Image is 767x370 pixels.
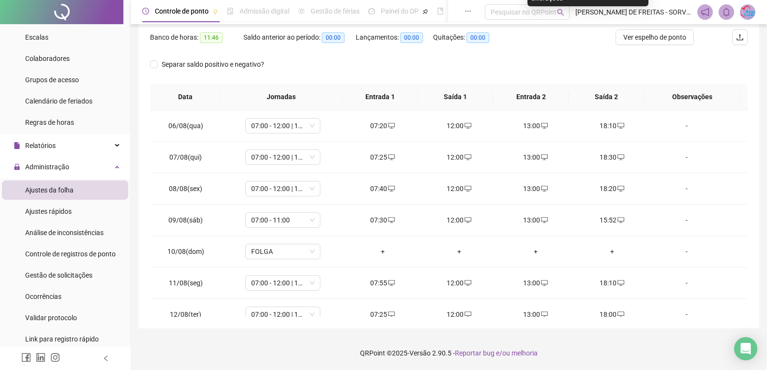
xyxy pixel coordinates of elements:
div: Open Intercom Messenger [734,337,757,360]
span: 07:00 - 12:00 | 13:00 - 16:00 [251,276,315,290]
span: Grupos de acesso [25,76,79,84]
span: 07:00 - 12:00 | 13:00 - 16:00 [251,181,315,196]
footer: QRPoint © 2025 - 2.90.5 - [131,336,767,370]
span: FOLGA [251,244,315,259]
div: + [352,246,413,257]
th: Saída 2 [569,84,644,110]
div: 13:00 [505,309,566,320]
span: 09/08(sáb) [168,216,203,224]
span: Regras de horas [25,118,74,126]
span: bell [722,8,731,16]
span: desktop [540,280,548,286]
span: Controle de ponto [155,7,209,15]
span: desktop [387,154,395,161]
div: 13:00 [505,215,566,225]
span: Calendário de feriados [25,97,92,105]
div: 12:00 [429,278,490,288]
span: 00:00 [322,32,345,43]
span: search [557,9,564,16]
span: desktop [540,122,548,129]
div: 13:00 [505,152,566,163]
div: 15:52 [582,215,643,225]
div: 13:00 [505,120,566,131]
th: Jornadas [221,84,342,110]
div: - [658,215,715,225]
span: Separar saldo positivo e negativo? [158,59,268,70]
span: clock-circle [142,8,149,15]
span: Observações [652,91,733,102]
span: Relatórios [25,142,56,149]
span: facebook [21,353,31,362]
div: - [658,152,715,163]
span: desktop [617,280,624,286]
div: - [658,309,715,320]
div: - [658,120,715,131]
span: 07:00 - 11:00 [251,213,315,227]
span: Versão [409,349,431,357]
span: Gestão de solicitações [25,271,92,279]
th: Entrada 2 [493,84,569,110]
div: 12:00 [429,183,490,194]
span: 10/08(dom) [167,248,204,255]
span: lock [14,163,20,170]
span: desktop [540,185,548,192]
button: Ver espelho de ponto [616,30,694,45]
div: 07:25 [352,152,413,163]
div: - [658,278,715,288]
span: Link para registro rápido [25,335,99,343]
div: + [582,246,643,257]
span: desktop [464,122,471,129]
span: 08/08(sex) [169,185,202,192]
span: Ver espelho de ponto [623,32,686,43]
span: desktop [387,185,395,192]
div: 13:00 [505,278,566,288]
div: 13:00 [505,183,566,194]
div: 07:30 [352,215,413,225]
div: 18:00 [582,309,643,320]
span: desktop [540,217,548,223]
span: Validar protocolo [25,314,77,322]
span: desktop [464,217,471,223]
span: Admissão digital [240,7,289,15]
div: 07:55 [352,278,413,288]
span: pushpin [212,9,218,15]
img: 80483 [740,5,755,19]
span: desktop [464,185,471,192]
span: 07:00 - 12:00 | 13:00 - 16:00 [251,307,315,322]
div: Quitações: [433,32,508,43]
span: [PERSON_NAME] DE FREITAS - SORVETERIA MEGA GELATTO SERVICE [575,7,692,17]
span: Ajustes rápidos [25,207,72,215]
span: Colaboradores [25,55,70,62]
div: 18:20 [582,183,643,194]
span: Ocorrências [25,293,61,300]
th: Entrada 1 [342,84,418,110]
div: + [505,246,566,257]
div: 07:20 [352,120,413,131]
span: desktop [464,280,471,286]
span: file-done [227,8,234,15]
div: 12:00 [429,215,490,225]
span: file [14,142,20,149]
span: sun [298,8,305,15]
span: 00:00 [400,32,423,43]
span: Análise de inconsistências [25,229,104,237]
span: desktop [387,311,395,318]
span: 12/08(ter) [170,311,201,318]
span: desktop [540,154,548,161]
span: desktop [387,280,395,286]
span: 06/08(qua) [168,122,203,130]
span: Administração [25,163,69,171]
span: desktop [540,311,548,318]
span: book [437,8,444,15]
div: 07:40 [352,183,413,194]
span: desktop [387,122,395,129]
span: 07/08(qui) [169,153,202,161]
span: desktop [464,154,471,161]
span: desktop [617,122,624,129]
div: 12:00 [429,152,490,163]
div: 18:30 [582,152,643,163]
span: linkedin [36,353,45,362]
th: Saída 1 [418,84,493,110]
span: 07:00 - 12:00 | 13:00 - 16:00 [251,150,315,164]
span: Ajustes da folha [25,186,74,194]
